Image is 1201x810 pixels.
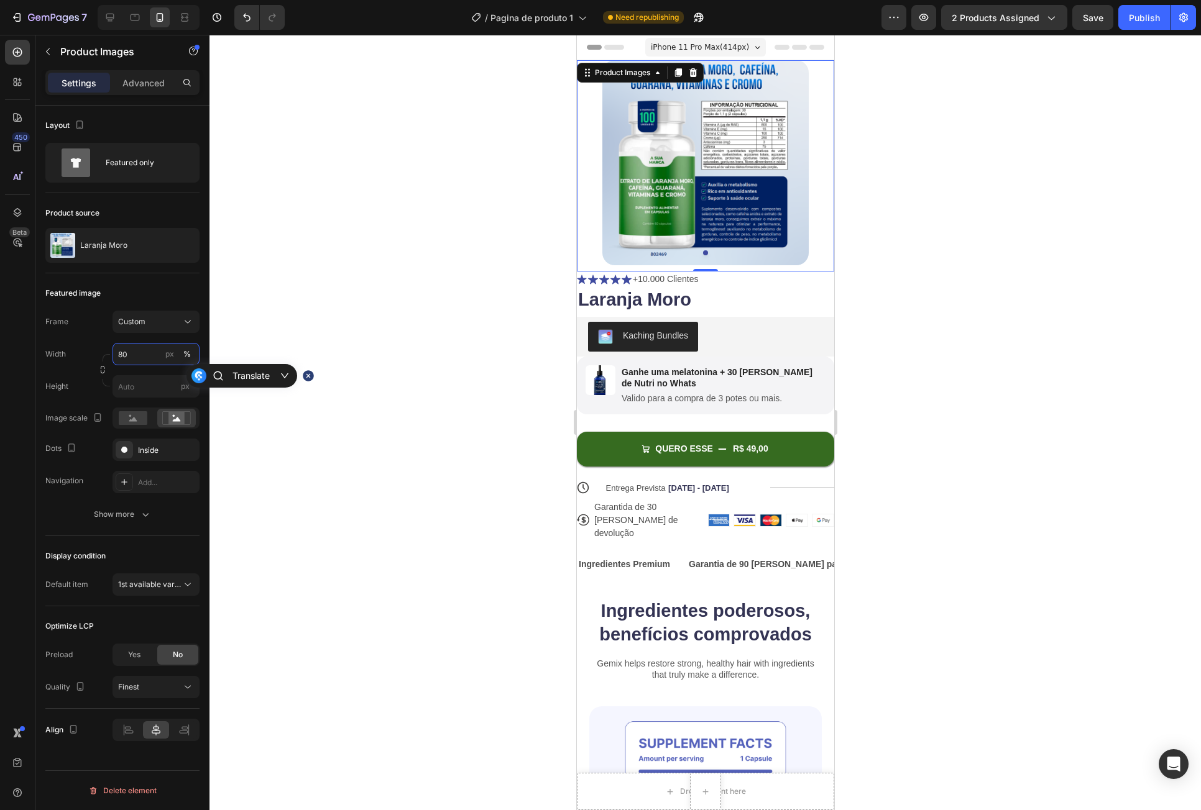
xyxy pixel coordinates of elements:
button: Save [1072,5,1113,30]
img: product feature img [50,233,75,258]
iframe: Design area [577,35,834,810]
div: Default item [45,579,88,590]
button: Delete element [45,781,200,801]
span: No [173,649,183,660]
div: Display condition [45,550,106,562]
span: 1st available variant [118,580,188,589]
button: % [162,347,177,362]
div: Featured only [106,148,182,177]
input: px% [113,343,200,365]
div: Quality [45,679,88,696]
p: Advanced [122,76,165,89]
div: Undo/Redo [234,5,285,30]
button: px [180,347,195,362]
p: Gemix helps restore strong, healthy hair with ingredients that truly make a difference. [14,623,244,645]
button: Finest [113,676,200,698]
div: Align [45,722,81,739]
div: Preload [45,649,73,660]
label: Height [45,381,68,392]
div: 450 [12,132,30,142]
label: Frame [45,316,68,327]
button: Show more [45,503,200,526]
span: px [181,381,190,391]
p: Laranja Moro [80,241,127,250]
span: Need republishing [615,12,679,23]
button: Custom [113,311,200,333]
span: Finest [118,682,139,691]
div: Inside [138,445,196,456]
span: Custom [118,316,145,327]
span: Pagina de produto 1 [490,11,573,24]
button: 1st available variant [113,573,200,596]
div: px [165,348,174,360]
div: Dots [45,440,79,457]
div: Optimize LCP [45,621,94,632]
span: Yes [128,649,140,660]
div: Featured image [45,288,101,299]
div: Product source [45,207,99,219]
h2: Ingredientes poderosos, benefícios comprovados [12,563,245,612]
div: % [183,348,191,360]
div: Delete element [88,783,157,798]
p: Product Images [60,44,166,59]
button: Publish [1118,5,1171,30]
div: Navigation [45,475,83,486]
div: Open Intercom Messenger [1159,749,1189,779]
div: Show more [94,508,152,521]
button: 2 products assigned [941,5,1067,30]
p: Garantia de 90 [PERSON_NAME] para pedidos acima de 3 unidades [112,522,392,537]
span: 2 products assigned [952,11,1039,24]
div: Image scale [45,410,105,427]
button: 7 [5,5,93,30]
div: Layout [45,117,87,134]
div: Publish [1129,11,1160,24]
p: 7 [81,10,87,25]
span: / [485,11,488,24]
p: Settings [62,76,96,89]
label: Width [45,348,66,360]
div: Beta [9,227,30,237]
div: Add... [138,477,196,488]
span: Save [1083,12,1103,23]
input: px [113,375,200,398]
